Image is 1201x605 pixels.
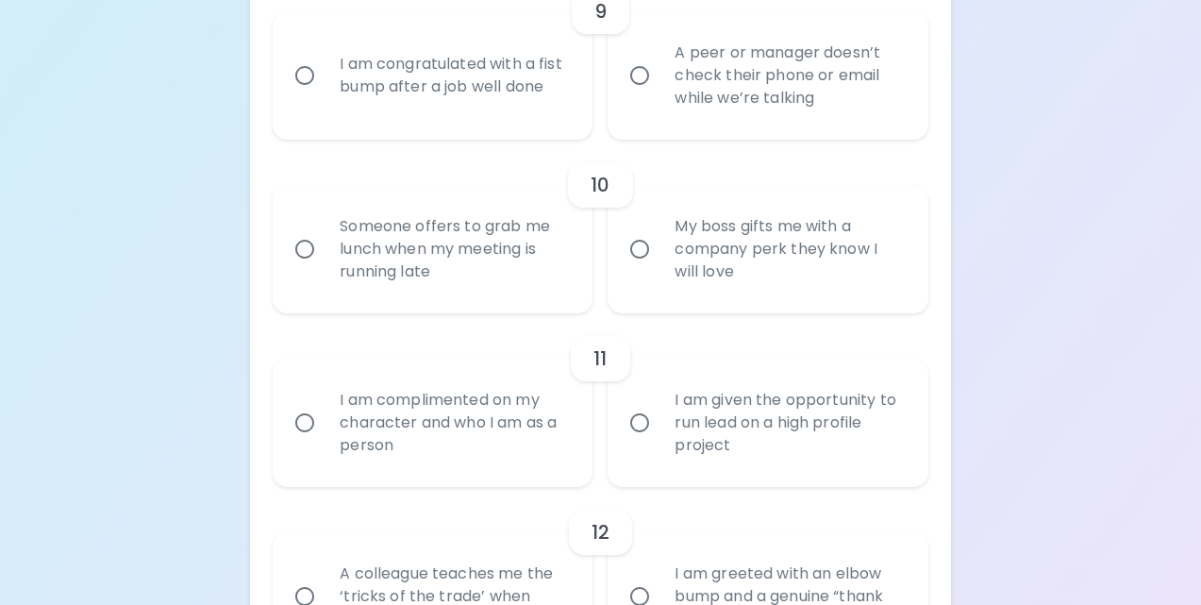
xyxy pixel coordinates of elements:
[273,313,928,487] div: choice-group-check
[592,517,609,547] h6: 12
[325,193,582,306] div: Someone offers to grab me lunch when my meeting is running late
[659,193,917,306] div: My boss gifts me with a company perk they know I will love
[325,366,582,479] div: I am complimented on my character and who I am as a person
[273,140,928,313] div: choice-group-check
[659,19,917,132] div: A peer or manager doesn’t check their phone or email while we’re talking
[591,170,609,200] h6: 10
[593,344,607,374] h6: 11
[325,30,582,121] div: I am congratulated with a fist bump after a job well done
[659,366,917,479] div: I am given the opportunity to run lead on a high profile project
